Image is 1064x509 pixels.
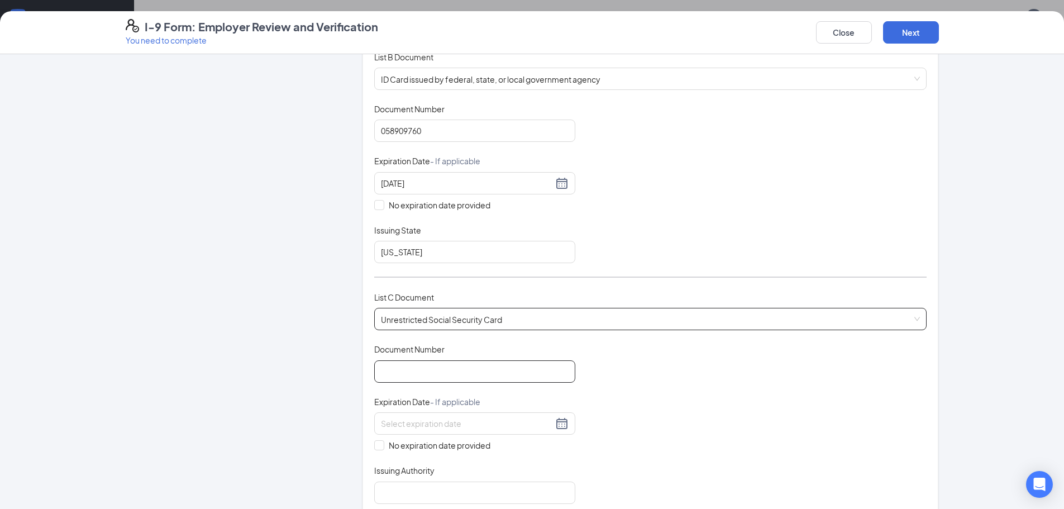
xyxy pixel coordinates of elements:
span: List C Document [374,292,434,302]
p: You need to complete [126,35,378,46]
span: Expiration Date [374,396,480,407]
span: Issuing Authority [374,465,435,476]
input: Select expiration date [381,417,553,430]
span: Document Number [374,344,445,355]
span: Expiration Date [374,155,480,167]
span: ID Card issued by federal, state, or local government agency [381,68,920,89]
span: Issuing State [374,225,421,236]
span: Unrestricted Social Security Card [381,308,920,330]
span: No expiration date provided [384,439,495,451]
button: Close [816,21,872,44]
input: 04/08/2027 [381,177,553,189]
span: List B Document [374,52,433,62]
svg: FormI9EVerifyIcon [126,19,139,32]
button: Next [883,21,939,44]
span: - If applicable [430,156,480,166]
div: Open Intercom Messenger [1026,471,1053,498]
span: Document Number [374,103,445,115]
span: No expiration date provided [384,199,495,211]
h4: I-9 Form: Employer Review and Verification [145,19,378,35]
span: - If applicable [430,397,480,407]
